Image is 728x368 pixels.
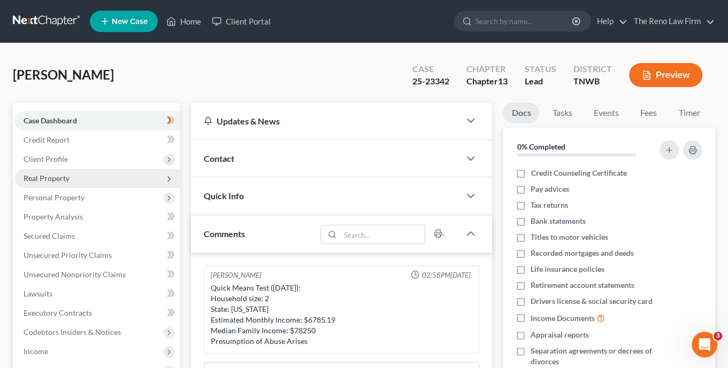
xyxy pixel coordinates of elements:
[15,284,180,303] a: Lawsuits
[24,327,121,336] span: Codebtors Insiders & Notices
[412,75,449,88] div: 25-23342
[629,12,715,31] a: The Reno Law Firm
[204,191,244,201] span: Quick Info
[340,225,425,244] input: Search...
[24,308,92,317] span: Executory Contracts
[206,12,276,31] a: Client Portal
[670,103,708,123] a: Timer
[531,200,568,210] span: Tax returns
[692,332,717,357] iframe: Intercom live chat
[531,313,595,324] span: Income Documents
[631,103,665,123] a: Fees
[204,115,447,127] div: Updates & News
[543,103,580,123] a: Tasks
[573,63,612,75] div: District
[412,63,449,75] div: Case
[525,75,556,88] div: Lead
[24,231,75,240] span: Secured Claims
[211,270,262,280] div: [PERSON_NAME]
[466,63,508,75] div: Chapter
[531,232,608,242] span: Titles to motor vehicles
[629,63,702,87] button: Preview
[531,280,634,291] span: Retirement account statements
[24,174,70,183] span: Real Property
[24,347,48,356] span: Income
[531,168,626,178] span: Credit Counseling Certificate
[15,207,180,226] a: Property Analysis
[498,76,508,86] span: 13
[531,248,634,259] span: Recorded mortgages and deeds
[15,303,180,323] a: Executory Contracts
[112,18,148,26] span: New Case
[24,116,77,125] span: Case Dashboard
[24,270,126,279] span: Unsecured Nonpriority Claims
[592,12,627,31] a: Help
[204,229,245,239] span: Comments
[24,250,112,260] span: Unsecured Priority Claims
[422,270,470,280] span: 02:58PM[DATE]
[24,135,70,144] span: Credit Report
[531,184,569,194] span: Pay advices
[531,264,604,275] span: Life insurance policies
[503,103,539,123] a: Docs
[466,75,508,88] div: Chapter
[24,193,85,202] span: Personal Property
[15,111,180,130] a: Case Dashboard
[531,216,586,226] span: Bank statements
[714,332,722,340] span: 3
[15,130,180,150] a: Credit Report
[24,289,52,298] span: Lawsuits
[531,296,653,307] span: Drivers license & social security card
[585,103,627,123] a: Events
[517,142,565,151] strong: 0% Completed
[15,226,180,246] a: Secured Claims
[15,265,180,284] a: Unsecured Nonpriority Claims
[15,246,180,265] a: Unsecured Priority Claims
[13,67,114,82] span: [PERSON_NAME]
[24,154,68,163] span: Client Profile
[476,11,573,31] input: Search by name...
[573,75,612,88] div: TNWB
[204,153,234,163] span: Contact
[531,330,589,340] span: Appraisal reports
[161,12,206,31] a: Home
[24,212,83,221] span: Property Analysis
[531,346,653,367] span: Separation agreements or decrees of divorces
[211,283,472,347] div: Quick Means Test ([DATE]): Household size: 2 State: [US_STATE] Estimated Monthly Income: $6785.19...
[525,63,556,75] div: Status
